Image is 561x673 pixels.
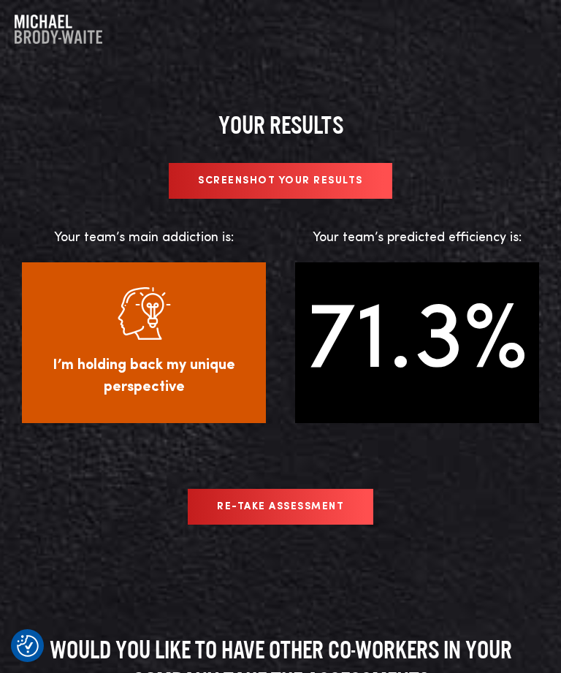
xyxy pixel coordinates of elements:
[188,489,373,525] a: Re-Take Assessment
[44,354,244,398] p: I’m holding back my unique perspective
[22,110,539,141] h3: Your Results
[15,15,102,44] a: Company Logo Company Logo
[17,635,39,657] img: Revisit consent button
[295,262,539,423] p: 71.3%
[22,228,266,248] p: Your team’s main addiction is:
[17,635,39,657] button: Consent Preferences
[295,228,539,248] p: Your team’s predicted efficiency is:
[169,163,392,199] a: Screenshot Your Results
